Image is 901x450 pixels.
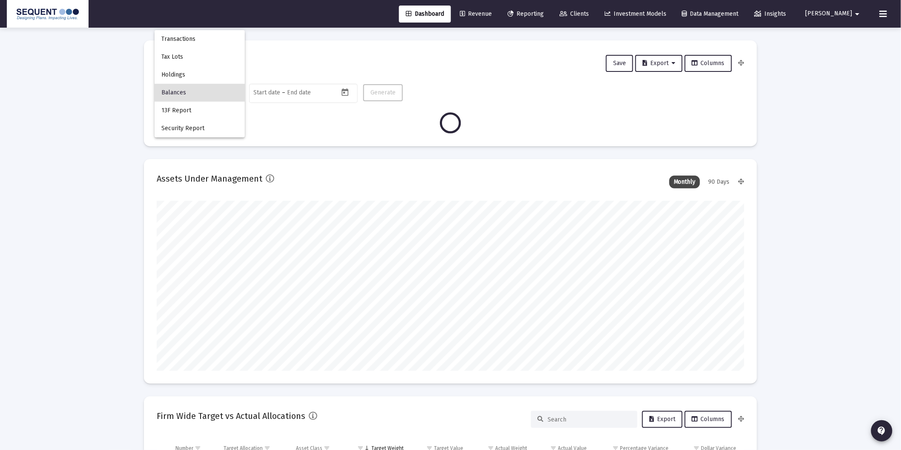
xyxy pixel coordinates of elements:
span: Tax Lots [161,48,238,66]
span: Balances [161,84,238,102]
span: Security Report [161,120,238,137]
span: Holdings [161,66,238,84]
span: 13F Report [161,102,238,120]
span: Transactions [161,30,238,48]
